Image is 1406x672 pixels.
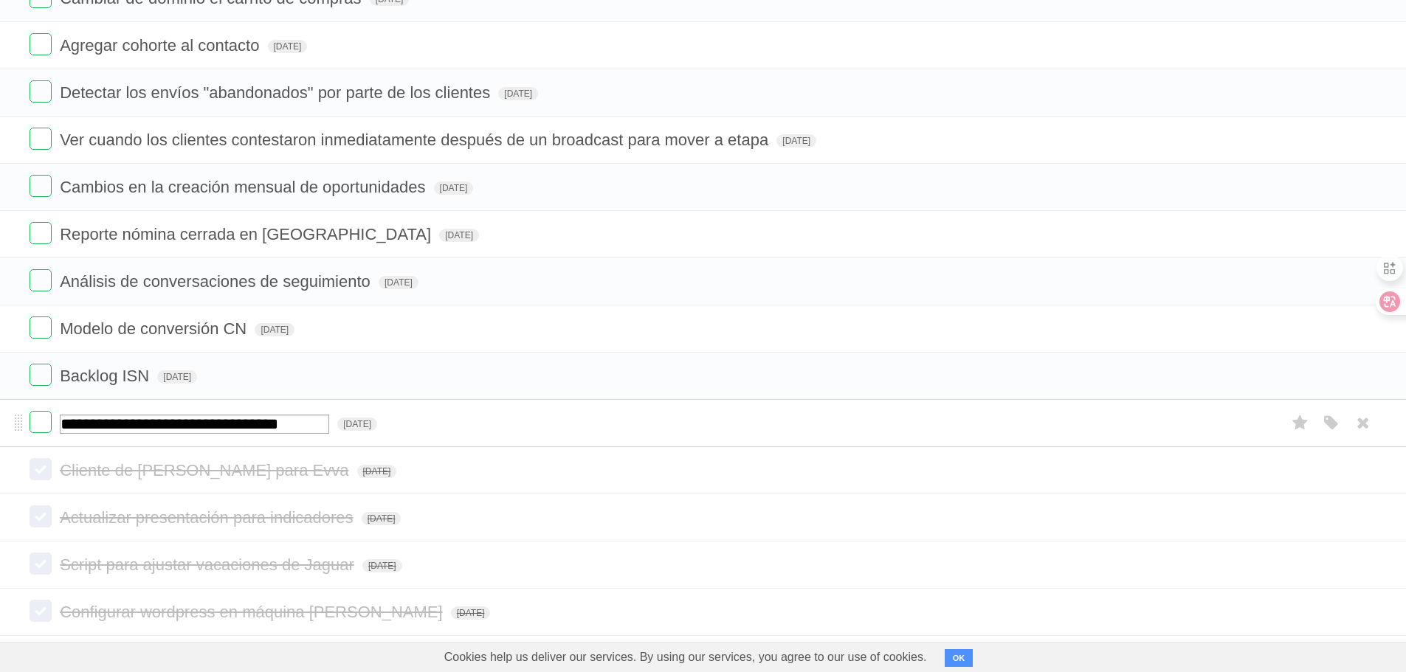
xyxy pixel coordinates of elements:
label: Done [30,80,52,103]
label: Star task [1286,411,1314,435]
span: [DATE] [439,229,479,242]
span: [DATE] [776,134,816,148]
label: Done [30,553,52,575]
span: Configurar wordpress en máquina [PERSON_NAME] [60,603,446,621]
label: Done [30,175,52,197]
span: [DATE] [157,370,197,384]
label: Done [30,364,52,386]
span: Ver cuando los clientes contestaron inmediatamente después de un broadcast para mover a etapa [60,131,772,149]
span: Cambios en la creación mensual de oportunidades [60,178,429,196]
span: [DATE] [451,606,491,620]
label: Done [30,128,52,150]
label: Done [30,222,52,244]
span: Agregar cohorte al contacto [60,36,263,55]
span: [DATE] [379,276,418,289]
span: Análisis de conversaciones de seguimiento [60,272,374,291]
span: [DATE] [268,40,308,53]
span: Actualizar presentación para indicadores [60,508,356,527]
label: Done [30,458,52,480]
span: Reporte nómina cerrada en [GEOGRAPHIC_DATA] [60,225,435,243]
span: Detectar los envíos "abandonados" por parte de los clientes [60,83,494,102]
button: OK [945,649,973,667]
label: Done [30,505,52,527]
span: [DATE] [357,465,397,478]
span: [DATE] [498,87,538,100]
span: [DATE] [362,512,402,525]
span: [DATE] [255,323,294,336]
span: Cookies help us deliver our services. By using our services, you agree to our use of cookies. [430,642,942,672]
label: Done [30,33,52,55]
span: Modelo de conversión CN [60,319,250,338]
label: Done [30,269,52,291]
span: Backlog ISN [60,367,153,385]
label: Done [30,600,52,622]
label: Done [30,316,52,339]
span: Script para ajustar vacaciones de Jaguar [60,555,358,574]
span: [DATE] [362,559,402,572]
span: Cliente de [PERSON_NAME] para Evva [60,461,352,479]
span: [DATE] [434,181,474,195]
label: Done [30,411,52,433]
span: [DATE] [337,418,377,431]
